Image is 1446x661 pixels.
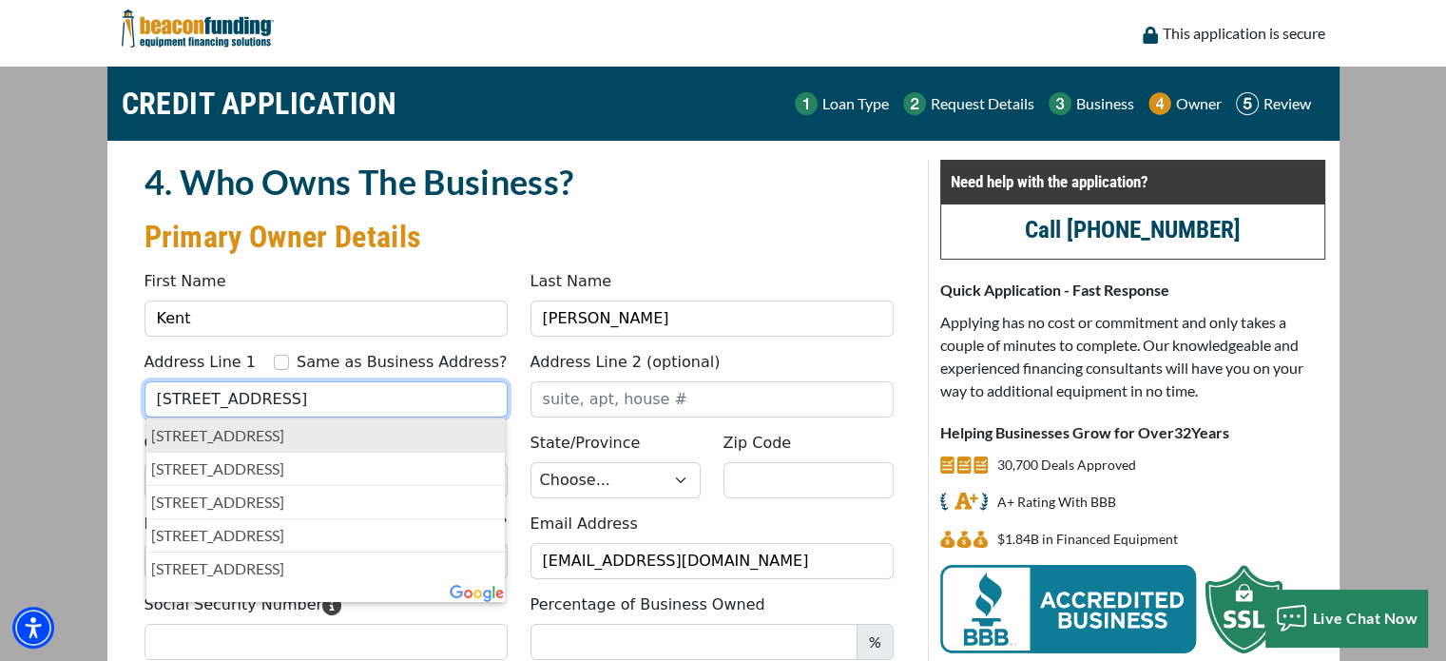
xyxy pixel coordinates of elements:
[940,311,1325,402] p: Applying has no cost or commitment and only takes a couple of minutes to complete. Our knowledgea...
[145,270,226,293] label: First Name
[151,491,501,514] p: [STREET_ADDRESS]
[145,593,342,616] label: Social Security Number
[145,160,894,204] h2: 4. Who Owns The Business?
[1174,423,1191,441] span: 32
[145,513,258,535] label: Phone Number
[530,513,638,535] label: Email Address
[151,457,501,480] p: [STREET_ADDRESS]
[12,607,54,649] div: Accessibility Menu
[530,270,612,293] label: Last Name
[940,421,1325,444] p: Helping Businesses Grow for Over Years
[1265,590,1428,647] button: Live Chat Now
[951,170,1315,193] p: Need help with the application?
[940,565,1282,653] img: BBB Acredited Business and SSL Protection
[145,432,174,455] label: City
[1025,216,1241,243] a: call (847) 897-2499
[1236,92,1259,115] img: Step 5
[1263,92,1311,115] p: Review
[151,557,501,580] p: [STREET_ADDRESS]
[997,491,1116,514] p: A+ Rating With BBB
[931,92,1034,115] p: Request Details
[145,218,894,256] h3: Primary Owner Details
[795,92,818,115] img: Step 1
[530,432,641,455] label: State/Province
[151,424,501,447] p: [STREET_ADDRESS]
[1143,27,1158,44] img: lock icon to convery security
[1176,92,1222,115] p: Owner
[530,351,721,374] label: Address Line 2 (optional)
[1313,609,1418,627] span: Live Chat Now
[1148,92,1171,115] img: Step 4
[1163,22,1325,45] p: This application is secure
[822,92,889,115] p: Loan Type
[1049,92,1071,115] img: Step 3
[122,76,397,131] h1: CREDIT APPLICATION
[940,279,1325,301] p: Quick Application - Fast Response
[997,454,1136,476] p: 30,700 Deals Approved
[723,432,792,455] label: Zip Code
[322,596,341,615] svg: Please enter your Social Security Number. We use this information to identify you and process you...
[903,92,926,115] img: Step 2
[997,528,1178,551] p: $1,835,148,213 in Financed Equipment
[297,351,508,374] label: Same as Business Address?
[530,593,765,616] label: Percentage of Business Owned
[449,585,505,602] img: Powered by Google
[530,381,894,418] input: suite, apt, house #
[151,524,501,547] p: [STREET_ADDRESS]
[1076,92,1134,115] p: Business
[145,351,256,374] label: Address Line 1
[857,624,894,660] span: %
